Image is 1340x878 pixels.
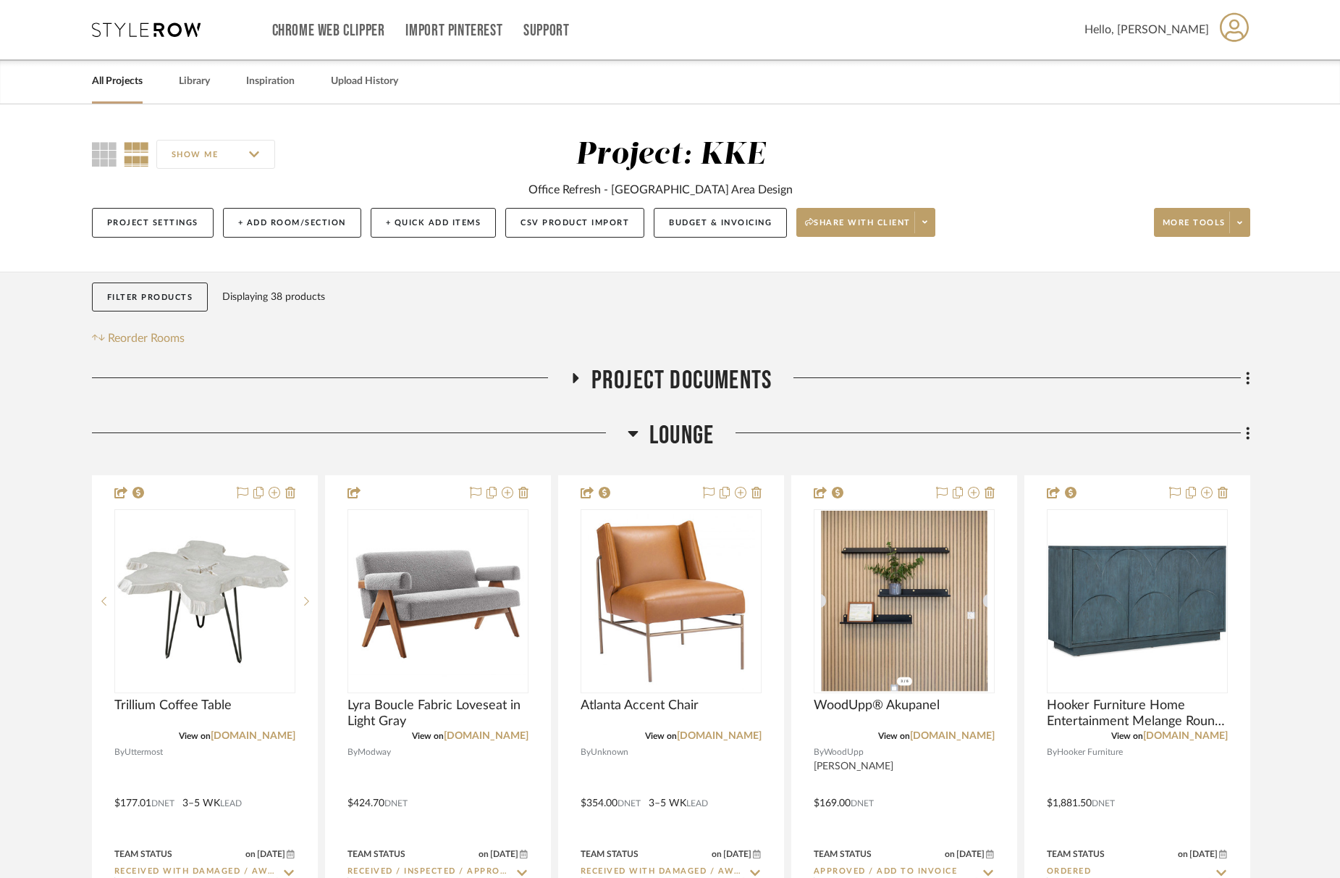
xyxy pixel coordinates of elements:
span: Hello, [PERSON_NAME] [1084,21,1209,38]
span: More tools [1163,217,1226,239]
a: [DOMAIN_NAME] [1143,731,1228,741]
span: By [814,745,824,759]
span: on [1178,850,1188,858]
span: By [1047,745,1057,759]
img: WoodUpp® Akupanel [821,511,987,692]
div: Team Status [347,848,405,861]
a: Import Pinterest [405,25,502,37]
span: on [245,850,256,858]
a: All Projects [92,72,143,91]
div: Team Status [581,848,639,861]
button: + Add Room/Section [223,208,361,238]
a: [DOMAIN_NAME] [910,731,995,741]
a: Inspiration [246,72,295,91]
div: Office Refresh - [GEOGRAPHIC_DATA] Area Design [528,181,793,198]
a: Upload History [331,72,398,91]
div: 0 [581,510,761,693]
div: Team Status [814,848,872,861]
span: [DATE] [722,849,753,859]
span: View on [878,732,910,740]
img: Trillium Coffee Table [116,512,294,690]
button: + Quick Add Items [371,208,497,238]
span: WoodUpp [824,745,864,759]
button: Project Settings [92,208,214,238]
span: [DATE] [256,849,287,859]
img: Atlanta Accent Chair [586,511,754,692]
span: on [945,850,955,858]
span: Hooker Furniture [1057,745,1123,759]
span: By [581,745,591,759]
div: Team Status [1047,848,1105,861]
span: By [347,745,358,759]
img: Lyra Boucle Fabric Loveseat in Light Gray [349,512,527,690]
a: Support [523,25,569,37]
button: CSV Product Import [505,208,644,238]
span: WoodUpp® Akupanel [814,698,940,714]
button: Filter Products [92,283,208,312]
div: 0 [814,510,994,693]
span: Unknown [591,745,628,759]
span: View on [179,732,211,740]
button: More tools [1154,208,1250,237]
span: Atlanta Accent Chair [581,698,699,714]
button: Reorder Rooms [92,330,185,347]
span: View on [645,732,677,740]
button: Share with client [796,208,935,237]
span: Lyra Boucle Fabric Loveseat in Light Gray [347,698,528,729]
span: [DATE] [1188,849,1219,859]
span: Reorder Rooms [108,330,185,347]
span: on [712,850,722,858]
a: Chrome Web Clipper [272,25,385,37]
a: [DOMAIN_NAME] [677,731,762,741]
span: View on [412,732,444,740]
div: Team Status [114,848,172,861]
div: Project: KKE [576,140,765,170]
span: View on [1111,732,1143,740]
span: Trillium Coffee Table [114,698,232,714]
span: Modway [358,745,391,759]
a: [DOMAIN_NAME] [211,731,295,741]
span: Uttermost [125,745,163,759]
span: [DATE] [489,849,520,859]
span: By [114,745,125,759]
a: [DOMAIN_NAME] [444,731,528,741]
span: Hooker Furniture Home Entertainment Melange Round Valley Three Door Entertainment Credenza [1047,698,1228,729]
span: on [479,850,489,858]
span: Lounge [649,420,714,451]
a: Library [179,72,210,91]
span: Share with client [805,217,911,239]
img: Hooker Furniture Home Entertainment Melange Round Valley Three Door Entertainment Credenza [1048,535,1226,669]
div: Displaying 38 products [222,283,325,312]
span: [DATE] [955,849,986,859]
button: Budget & Invoicing [654,208,787,238]
span: PROJECT DOCUMENTS [591,365,772,396]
